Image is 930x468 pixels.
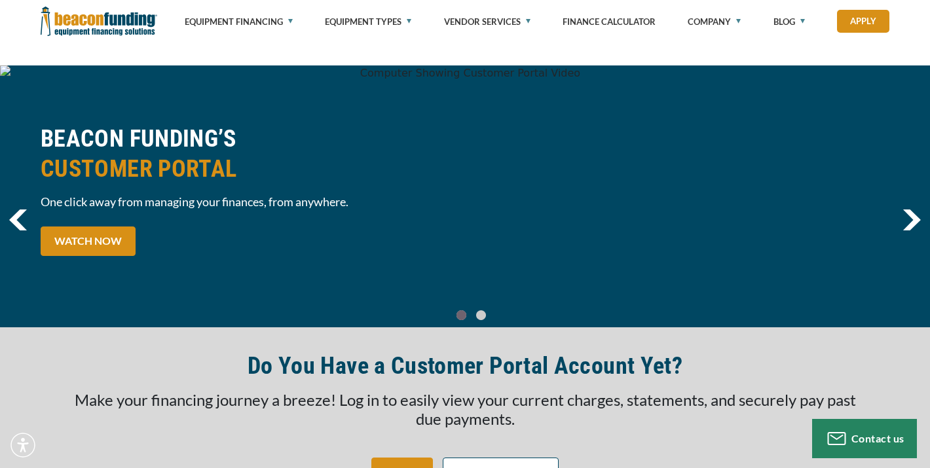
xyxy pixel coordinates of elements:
button: Contact us [812,419,917,458]
span: Make your financing journey a breeze! Log in to easily view your current charges, statements, and... [75,390,856,428]
a: Go To Slide 0 [453,310,469,321]
span: One click away from managing your finances, from anywhere. [41,194,457,210]
a: WATCH NOW [41,226,136,256]
a: Apply [837,10,889,33]
img: Right Navigator [902,209,921,230]
a: next [902,209,921,230]
span: CUSTOMER PORTAL [41,154,457,184]
img: Left Navigator [9,209,27,230]
span: Contact us [851,432,904,444]
h2: BEACON FUNDING’S [41,124,457,184]
h2: Do You Have a Customer Portal Account Yet? [248,351,682,381]
a: previous [9,209,27,230]
a: Go To Slide 1 [473,310,489,321]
